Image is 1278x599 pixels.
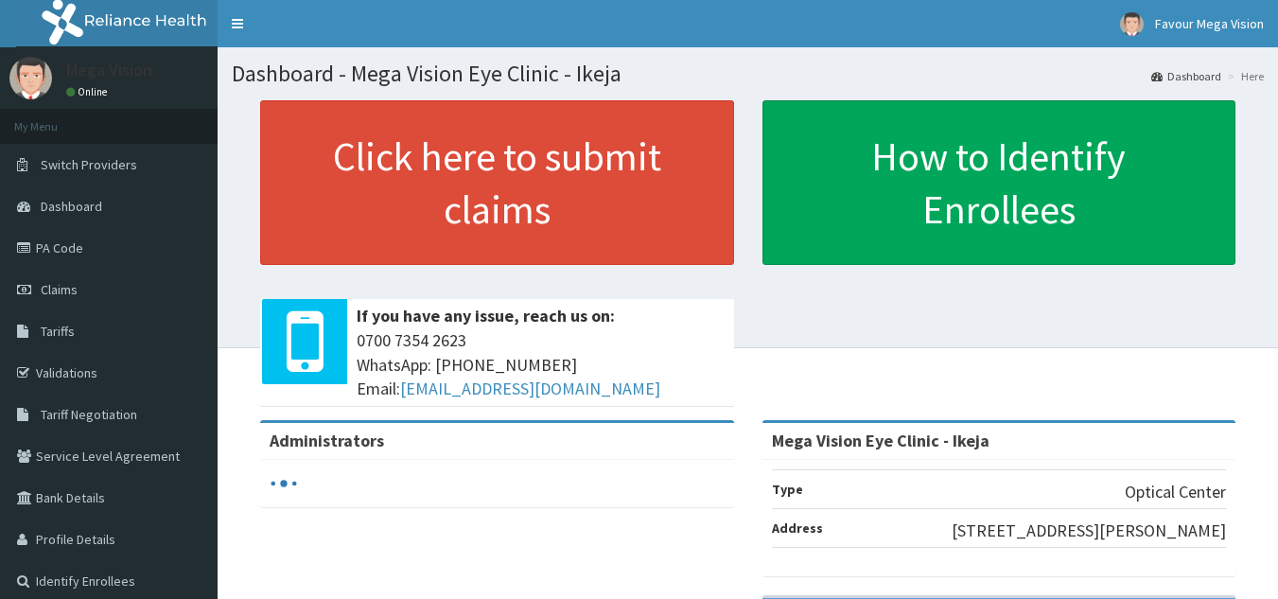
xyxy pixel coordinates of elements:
p: [STREET_ADDRESS][PERSON_NAME] [952,519,1226,543]
a: Dashboard [1151,68,1221,84]
strong: Mega Vision Eye Clinic - Ikeja [772,430,989,451]
b: Address [772,520,823,537]
p: Mega Vision [66,62,152,79]
a: How to Identify Enrollees [762,100,1236,265]
a: Online [66,85,112,98]
p: Optical Center [1125,480,1226,504]
b: Type [772,481,803,498]
span: Tariff Negotiation [41,406,137,423]
a: Click here to submit claims [260,100,734,265]
img: User Image [1120,12,1144,36]
a: [EMAIL_ADDRESS][DOMAIN_NAME] [400,378,660,399]
span: Claims [41,281,78,298]
span: Tariffs [41,323,75,340]
h1: Dashboard - Mega Vision Eye Clinic - Ikeja [232,62,1264,86]
svg: audio-loading [270,469,298,498]
b: If you have any issue, reach us on: [357,305,615,326]
span: 0700 7354 2623 WhatsApp: [PHONE_NUMBER] Email: [357,328,725,401]
b: Administrators [270,430,384,451]
img: User Image [9,57,52,99]
li: Here [1223,68,1264,84]
span: Favour Mega Vision [1155,15,1264,32]
span: Switch Providers [41,156,137,173]
span: Dashboard [41,198,102,215]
